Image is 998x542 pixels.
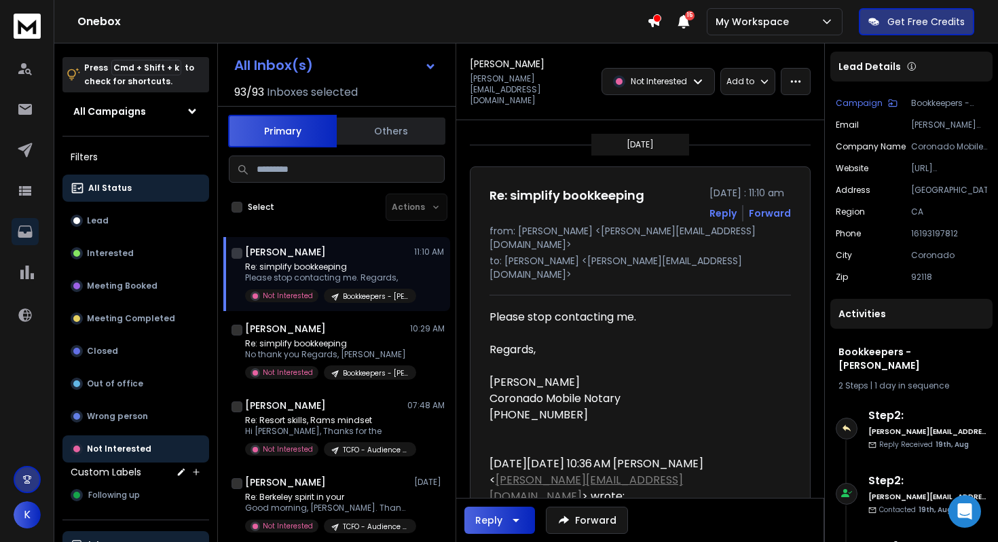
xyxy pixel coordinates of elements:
button: All Status [62,175,209,202]
button: Out of office [62,370,209,397]
h1: [PERSON_NAME] [245,322,326,336]
p: Lead Details [838,60,901,73]
h1: All Campaigns [73,105,146,118]
span: Following up [88,490,140,501]
h1: All Inbox(s) [234,58,313,72]
p: Good morning, [PERSON_NAME]. Thank you [245,503,408,513]
p: Not Interested [631,76,687,87]
span: Cmd + Shift + k [111,60,181,75]
span: 19th, Aug [936,439,969,450]
label: Select [248,202,274,213]
p: 11:10 AM [414,247,445,257]
span: 1 day in sequence [874,380,949,391]
p: from: [PERSON_NAME] <[PERSON_NAME][EMAIL_ADDRESS][DOMAIN_NAME]> [489,224,791,251]
span: 15 [685,11,695,20]
p: Hi [PERSON_NAME], Thanks for the [245,426,408,437]
div: Open Intercom Messenger [948,495,981,528]
button: Interested [62,240,209,267]
button: Following up [62,482,209,509]
button: All Campaigns [62,98,209,125]
p: Coronado Mobile Notary [911,141,987,152]
p: [PERSON_NAME][EMAIL_ADDRESS][DOMAIN_NAME] [470,73,593,106]
p: zip [836,272,848,283]
p: Bookkeepers - [PERSON_NAME] [911,98,987,109]
div: Regards, [PERSON_NAME] Coronado Mobile Notary [PHONE_NUMBER] [489,342,780,423]
div: | [838,380,984,391]
p: [URL][DOMAIN_NAME] [911,163,987,174]
p: My Workspace [716,15,794,29]
button: Lead [62,207,209,234]
p: Meeting Completed [87,313,175,324]
span: 2 Steps [838,380,868,391]
h3: Inboxes selected [267,84,358,101]
p: Interested [87,248,134,259]
p: [DATE] [414,477,445,488]
h1: Onebox [77,14,647,30]
p: Add to [726,76,754,87]
button: Meeting Completed [62,305,209,332]
p: Not Interested [263,367,313,378]
p: Contacted [879,505,952,515]
p: Bookkeepers - [PERSON_NAME] [343,291,408,302]
h1: Re: simplify bookkeeping [489,186,644,205]
h1: [PERSON_NAME] [245,245,326,259]
h6: Step 2 : [868,473,987,489]
p: 07:48 AM [407,400,445,411]
h1: [PERSON_NAME] [245,475,326,489]
p: Phone [836,228,861,239]
p: Closed [87,346,118,357]
p: Meeting Booked [87,281,158,291]
p: Not Interested [263,291,313,301]
p: to: [PERSON_NAME] <[PERSON_NAME][EMAIL_ADDRESS][DOMAIN_NAME]> [489,254,791,281]
h1: Bookkeepers - [PERSON_NAME] [838,345,984,372]
p: Coronado [911,250,987,261]
p: Not Interested [263,521,313,531]
a: [PERSON_NAME][EMAIL_ADDRESS][DOMAIN_NAME] [489,472,683,504]
p: website [836,163,868,174]
p: Not Interested [87,444,151,454]
p: 92118 [911,272,987,283]
p: CA [911,206,987,217]
p: TCFO - Audience Labs - Hyper Personal [343,522,408,532]
span: 19th, Aug [919,505,952,515]
div: Forward [749,206,791,220]
p: 10:29 AM [410,323,445,334]
p: region [836,206,865,217]
p: Please stop contacting me. Regards, [245,272,408,283]
p: [GEOGRAPHIC_DATA] [911,185,987,196]
button: Campaign [836,98,898,109]
button: Reply [464,507,535,534]
img: logo [14,14,41,39]
p: [PERSON_NAME][EMAIL_ADDRESS][DOMAIN_NAME] [911,120,987,130]
button: All Inbox(s) [223,52,447,79]
span: 93 / 93 [234,84,264,101]
p: Re: simplify bookkeeping [245,338,408,349]
p: Campaign [836,98,883,109]
h6: [PERSON_NAME][EMAIL_ADDRESS][DOMAIN_NAME] [868,427,987,437]
p: Wrong person [87,411,148,422]
div: Reply [475,513,502,527]
button: K [14,501,41,528]
p: 16193197812 [911,228,987,239]
p: Re: Berkeley spirit in your [245,492,408,503]
button: Meeting Booked [62,272,209,300]
button: Primary [228,115,337,147]
div: Activities [830,299,993,329]
button: Closed [62,338,209,365]
p: city [836,250,852,261]
p: [DATE] : 11:10 am [709,186,791,200]
p: Email [836,120,859,130]
h3: Filters [62,147,209,166]
p: TCFO - Audience Labs - Hyper Personal [343,445,408,455]
button: Get Free Credits [859,8,974,35]
p: [DATE] [627,139,654,150]
p: Out of office [87,378,143,389]
p: Press to check for shortcuts. [84,61,194,88]
p: No thank you Regards, [PERSON_NAME] [245,349,408,360]
p: Re: Resort skills, Rams mindset [245,415,408,426]
p: Lead [87,215,109,226]
button: Forward [546,507,628,534]
p: Company Name [836,141,906,152]
h6: Step 2 : [868,408,987,424]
